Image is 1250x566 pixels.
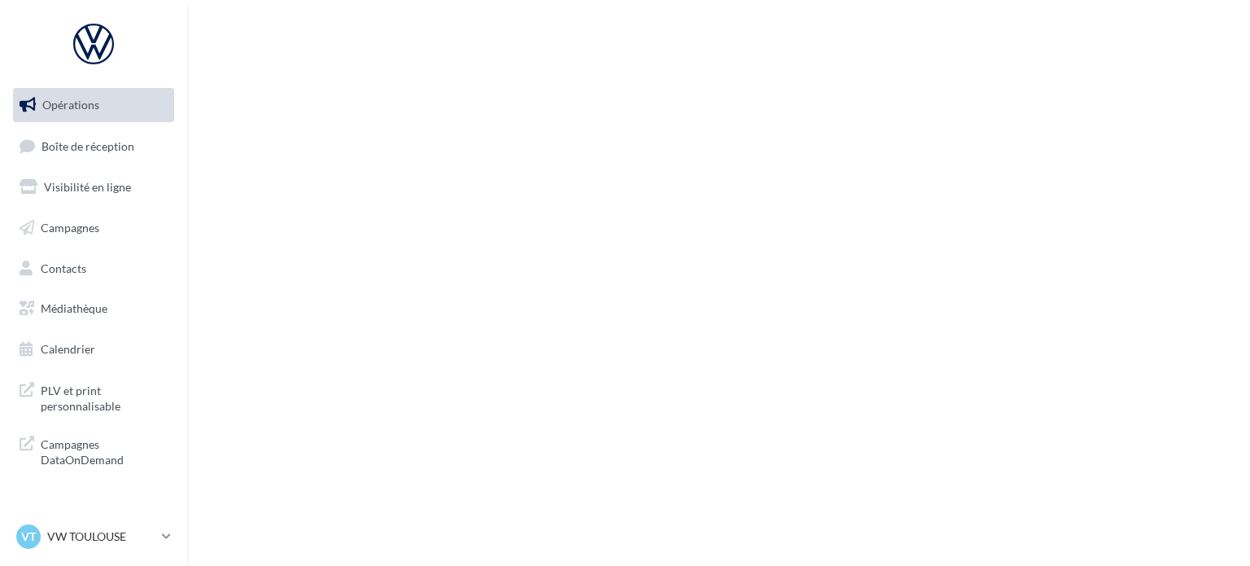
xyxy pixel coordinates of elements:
a: Visibilité en ligne [10,170,177,204]
span: Campagnes DataOnDemand [41,433,168,468]
span: Médiathèque [41,301,107,315]
span: VT [21,529,36,545]
a: Boîte de réception [10,129,177,164]
a: Campagnes DataOnDemand [10,427,177,475]
a: Calendrier [10,332,177,366]
p: VW TOULOUSE [47,529,155,545]
span: Visibilité en ligne [44,180,131,194]
a: Opérations [10,88,177,122]
a: Campagnes [10,211,177,245]
span: Calendrier [41,342,95,356]
a: PLV et print personnalisable [10,373,177,421]
a: VT VW TOULOUSE [13,521,174,552]
span: Opérations [42,98,99,112]
span: Boîte de réception [42,138,134,152]
a: Contacts [10,252,177,286]
a: Médiathèque [10,292,177,326]
span: PLV et print personnalisable [41,380,168,415]
span: Campagnes [41,221,99,235]
span: Contacts [41,261,86,274]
